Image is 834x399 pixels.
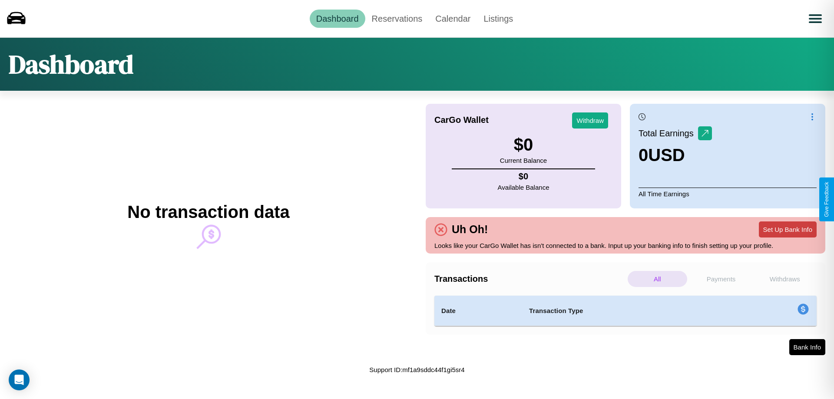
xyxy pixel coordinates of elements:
[529,306,726,316] h4: Transaction Type
[441,306,515,316] h4: Date
[498,171,549,181] h4: $ 0
[628,271,687,287] p: All
[447,223,492,236] h4: Uh Oh!
[434,296,817,326] table: simple table
[572,112,608,129] button: Withdraw
[365,10,429,28] a: Reservations
[434,115,489,125] h4: CarGo Wallet
[434,240,817,251] p: Looks like your CarGo Wallet has isn't connected to a bank. Input up your banking info to finish ...
[639,188,817,200] p: All Time Earnings
[803,7,827,31] button: Open menu
[477,10,520,28] a: Listings
[789,339,825,355] button: Bank Info
[824,182,830,217] div: Give Feedback
[755,271,814,287] p: Withdraws
[498,181,549,193] p: Available Balance
[434,274,625,284] h4: Transactions
[500,155,547,166] p: Current Balance
[500,135,547,155] h3: $ 0
[9,46,133,82] h1: Dashboard
[127,202,289,222] h2: No transaction data
[692,271,751,287] p: Payments
[310,10,365,28] a: Dashboard
[9,369,30,390] div: Open Intercom Messenger
[759,221,817,237] button: Set Up Bank Info
[429,10,477,28] a: Calendar
[639,125,698,141] p: Total Earnings
[639,145,712,165] h3: 0 USD
[369,364,464,376] p: Support ID: mf1a9sddc44f1gi5sr4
